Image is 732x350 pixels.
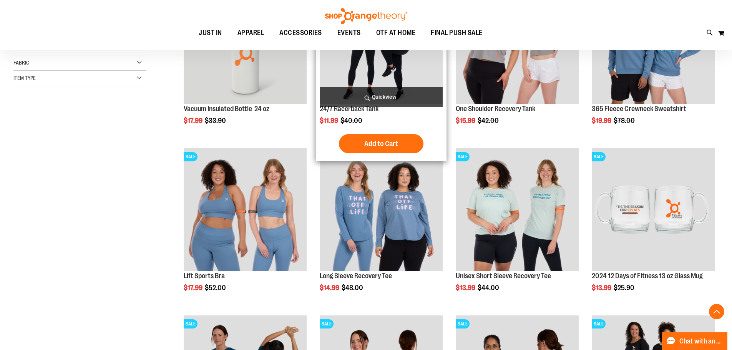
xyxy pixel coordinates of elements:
a: APPAREL [230,24,272,42]
a: 365 Fleece Crewneck Sweatshirt [592,105,686,113]
span: Fabric [13,60,29,66]
a: Vacuum Insulated Bottle 24 oz [184,105,269,113]
img: Main of 2024 AUGUST Long Sleeve Recovery Tee [320,148,443,271]
span: APPAREL [237,24,264,41]
span: $33.90 [205,117,227,124]
span: $42.00 [478,117,500,124]
a: Unisex Short Sleeve Recovery Tee [456,272,551,280]
span: SALE [592,319,606,328]
span: SALE [184,319,198,328]
a: EVENTS [330,24,368,42]
span: FINAL PUSH SALE [431,24,483,41]
span: $13.99 [456,284,476,292]
a: OTF AT HOME [368,24,423,42]
a: 24/7 Racerback Tank [320,105,378,113]
span: $78.00 [614,117,636,124]
span: EVENTS [337,24,361,41]
span: SALE [592,152,606,161]
img: Shop Orangetheory [324,8,408,24]
a: One Shoulder Recovery Tank [456,105,535,113]
a: JUST IN [191,24,230,42]
span: $52.00 [205,284,227,292]
a: FINAL PUSH SALE [423,24,490,41]
span: $19.99 [592,117,612,124]
span: $14.99 [320,284,340,292]
span: $17.99 [184,117,204,124]
div: product [180,144,310,311]
div: product [452,144,583,311]
span: ACCESSORIES [279,24,322,41]
span: $11.99 [320,117,339,124]
span: Add to Cart [364,139,398,148]
span: $48.00 [342,284,364,292]
a: Main of 2024 Covention Lift Sports BraSALE [184,148,307,272]
span: JUST IN [199,24,222,41]
div: product [588,144,719,311]
a: Lift Sports Bra [184,272,225,280]
span: Item Type [13,75,36,81]
a: Main image of 2024 12 Days of Fitness 13 oz Glass MugSALE [592,148,715,272]
a: 2024 12 Days of Fitness 13 oz Glass Mug [592,272,703,280]
span: SALE [184,152,198,161]
button: Chat with an Expert [662,332,728,350]
span: SALE [320,319,334,328]
img: Main of 2024 AUGUST Unisex Short Sleeve Recovery Tee [456,148,579,271]
a: ACCESSORIES [272,24,330,42]
a: Long Sleeve Recovery Tee [320,272,392,280]
span: SALE [456,319,470,328]
a: Quickview [320,87,443,107]
span: Chat with an Expert [679,338,723,345]
span: $15.99 [456,117,476,124]
img: Main image of 2024 12 Days of Fitness 13 oz Glass Mug [592,148,715,271]
span: SALE [456,152,470,161]
button: Add to Cart [339,134,423,153]
span: $17.99 [184,284,204,292]
img: Main of 2024 Covention Lift Sports Bra [184,148,307,271]
span: $13.99 [592,284,612,292]
a: Main of 2024 AUGUST Long Sleeve Recovery TeeSALE [320,148,443,272]
span: OTF AT HOME [376,24,416,41]
span: $44.00 [478,284,500,292]
a: Main of 2024 AUGUST Unisex Short Sleeve Recovery TeeSALE [456,148,579,272]
button: Back To Top [709,304,724,319]
span: $40.00 [340,117,364,124]
div: product [316,144,447,311]
span: $25.90 [614,284,636,292]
